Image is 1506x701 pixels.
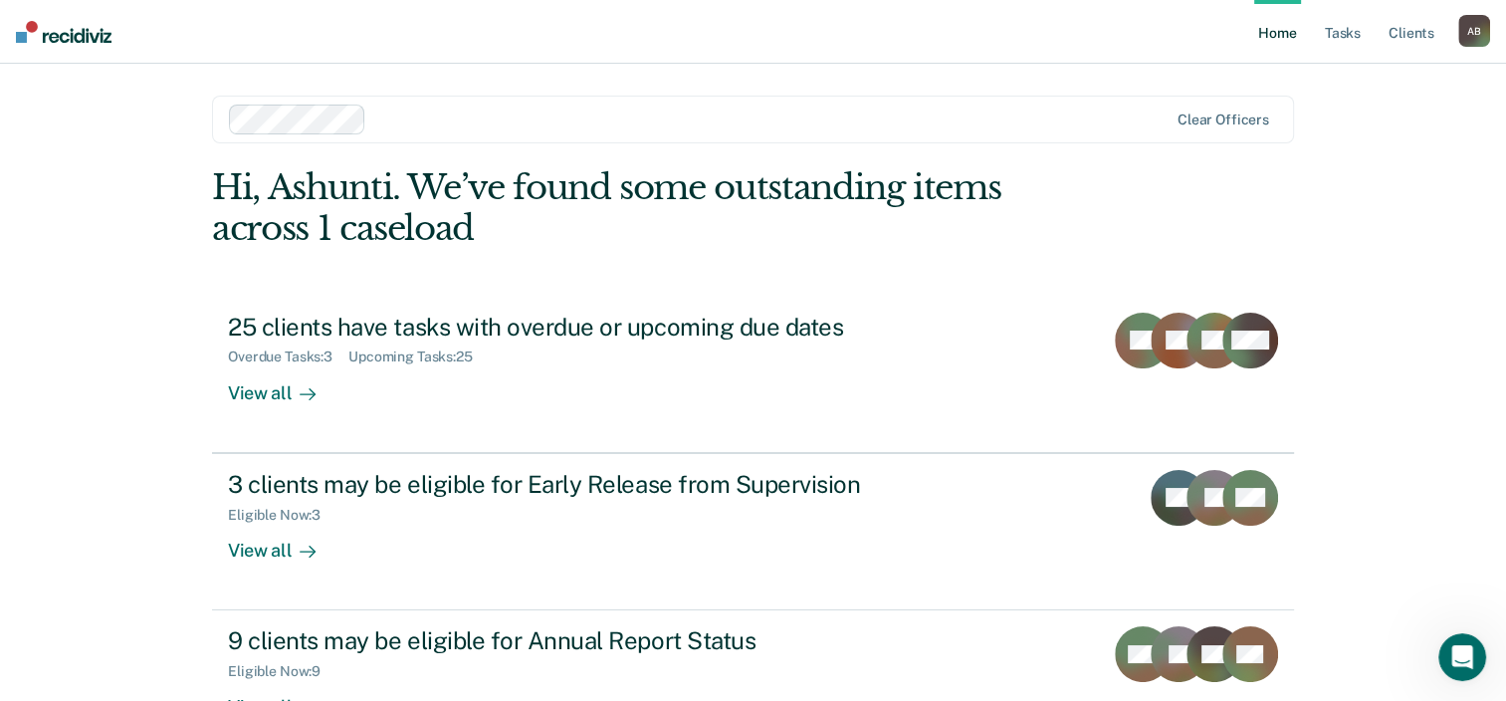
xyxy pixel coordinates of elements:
[228,523,339,562] div: View all
[1438,633,1486,681] iframe: Intercom live chat
[1458,15,1490,47] button: AB
[212,453,1294,610] a: 3 clients may be eligible for Early Release from SupervisionEligible Now:3View all
[228,626,927,655] div: 9 clients may be eligible for Annual Report Status
[1458,15,1490,47] div: A B
[228,349,348,365] div: Overdue Tasks : 3
[212,167,1077,249] div: Hi, Ashunti. We’ve found some outstanding items across 1 caseload
[228,365,339,404] div: View all
[228,663,336,680] div: Eligible Now : 9
[212,297,1294,453] a: 25 clients have tasks with overdue or upcoming due datesOverdue Tasks:3Upcoming Tasks:25View all
[16,21,111,43] img: Recidiviz
[228,313,927,342] div: 25 clients have tasks with overdue or upcoming due dates
[348,349,489,365] div: Upcoming Tasks : 25
[228,507,336,524] div: Eligible Now : 3
[228,470,927,499] div: 3 clients may be eligible for Early Release from Supervision
[1178,112,1269,128] div: Clear officers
